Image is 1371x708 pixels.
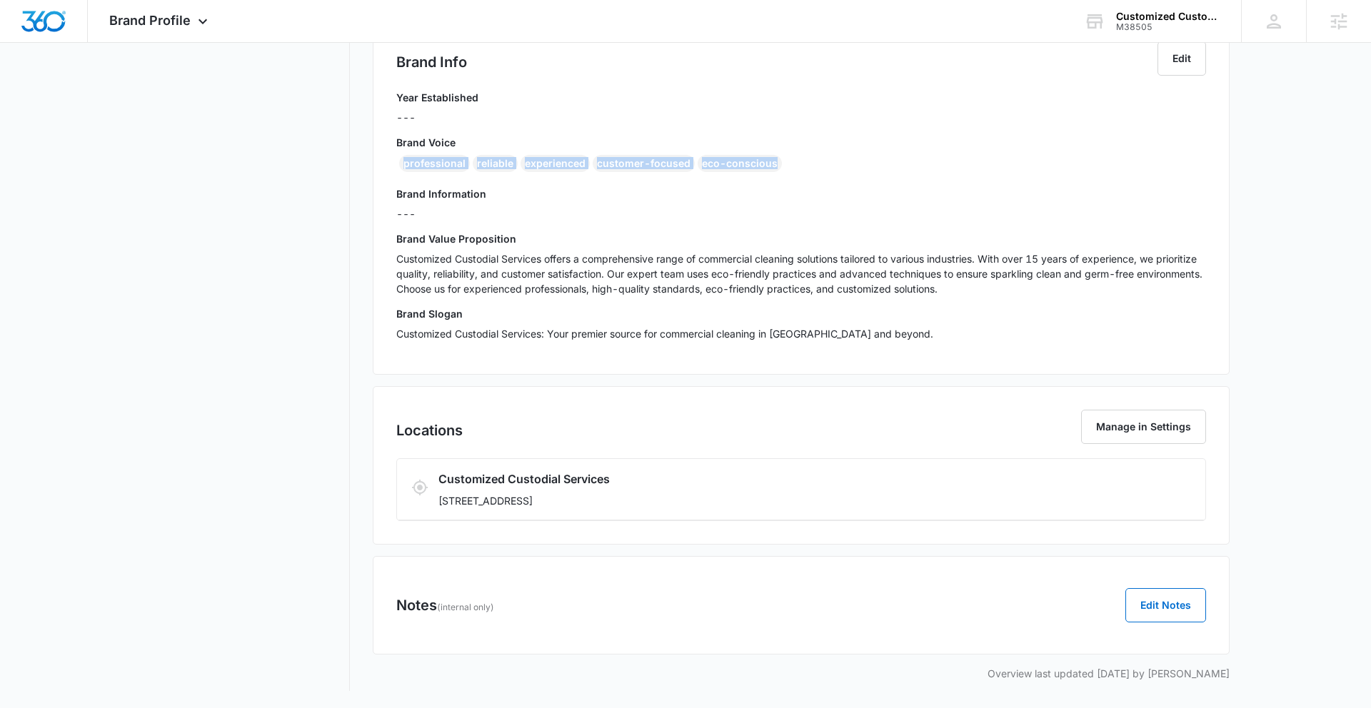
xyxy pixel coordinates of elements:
[1125,588,1206,622] button: Edit Notes
[109,13,191,28] span: Brand Profile
[438,493,1030,508] p: [STREET_ADDRESS]
[396,306,1206,321] h3: Brand Slogan
[438,470,1030,487] h3: Customized Custodial Services
[396,186,1206,201] h3: Brand Information
[373,666,1230,681] p: Overview last updated [DATE] by [PERSON_NAME]
[1116,22,1220,32] div: account id
[396,251,1206,296] p: Customized Custodial Services offers a comprehensive range of commercial cleaning solutions tailo...
[593,155,695,172] div: customer-focused
[396,206,1206,221] p: ---
[396,420,463,441] h2: Locations
[698,155,782,172] div: eco-conscious
[396,51,467,73] h2: Brand Info
[399,155,470,172] div: professional
[1081,410,1206,444] button: Manage in Settings
[437,602,494,612] span: (internal only)
[1116,11,1220,22] div: account name
[1157,41,1206,76] button: Edit
[396,110,478,125] p: ---
[521,155,590,172] div: experienced
[473,155,518,172] div: reliable
[396,90,478,105] h3: Year Established
[396,231,1206,246] h3: Brand Value Proposition
[396,595,494,616] h3: Notes
[396,326,1206,341] p: Customized Custodial Services: Your premier source for commercial cleaning in [GEOGRAPHIC_DATA] a...
[396,135,1206,150] h3: Brand Voice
